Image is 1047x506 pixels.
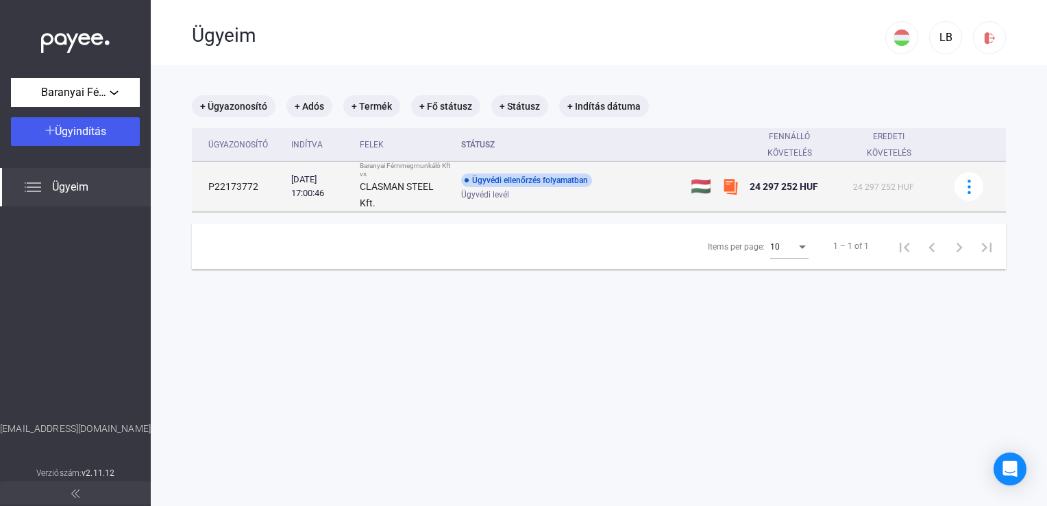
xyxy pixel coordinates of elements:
[994,453,1026,485] div: Open Intercom Messenger
[52,179,88,195] span: Ügyeim
[192,24,885,47] div: Ügyeim
[770,242,780,252] span: 10
[853,182,914,192] span: 24 297 252 HUF
[291,136,349,153] div: Indítva
[853,128,925,161] div: Eredeti követelés
[954,172,983,201] button: more-blue
[946,232,973,260] button: Next page
[291,173,349,200] div: [DATE] 17:00:46
[491,95,548,117] mat-chip: + Státusz
[360,136,384,153] div: Felek
[918,232,946,260] button: Previous page
[750,181,818,192] span: 24 297 252 HUF
[11,117,140,146] button: Ügyindítás
[82,468,114,478] strong: v2.11.12
[41,84,110,101] span: Baranyai Fémmegmunkáló Kft
[360,136,450,153] div: Felek
[894,29,910,46] img: HU
[456,128,685,162] th: Státusz
[11,78,140,107] button: Baranyai Fémmegmunkáló Kft
[360,181,434,208] strong: CLASMAN STEEL Kft.
[885,21,918,54] button: HU
[891,232,918,260] button: First page
[559,95,649,117] mat-chip: + Indítás dátuma
[833,238,869,254] div: 1 – 1 of 1
[934,29,957,46] div: LB
[750,128,830,161] div: Fennálló követelés
[360,162,450,178] div: Baranyai Fémmegmunkáló Kft vs
[192,95,275,117] mat-chip: + Ügyazonosító
[461,173,592,187] div: Ügyvédi ellenőrzés folyamatban
[722,178,739,195] img: szamlazzhu-mini
[461,186,509,203] span: Ügyvédi levél
[983,31,997,45] img: logout-red
[343,95,400,117] mat-chip: + Termék
[45,125,55,135] img: plus-white.svg
[25,179,41,195] img: list.svg
[286,95,332,117] mat-chip: + Adós
[71,490,79,498] img: arrow-double-left-grey.svg
[853,128,937,161] div: Eredeti követelés
[973,21,1006,54] button: logout-red
[411,95,480,117] mat-chip: + Fő státusz
[291,136,323,153] div: Indítva
[55,125,106,138] span: Ügyindítás
[208,136,268,153] div: Ügyazonosító
[708,239,765,255] div: Items per page:
[770,238,809,254] mat-select: Items per page:
[929,21,962,54] button: LB
[750,128,842,161] div: Fennálló követelés
[973,232,1000,260] button: Last page
[962,180,976,194] img: more-blue
[41,25,110,53] img: white-payee-white-dot.svg
[192,162,286,212] td: P22173772
[685,162,717,212] td: 🇭🇺
[208,136,280,153] div: Ügyazonosító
